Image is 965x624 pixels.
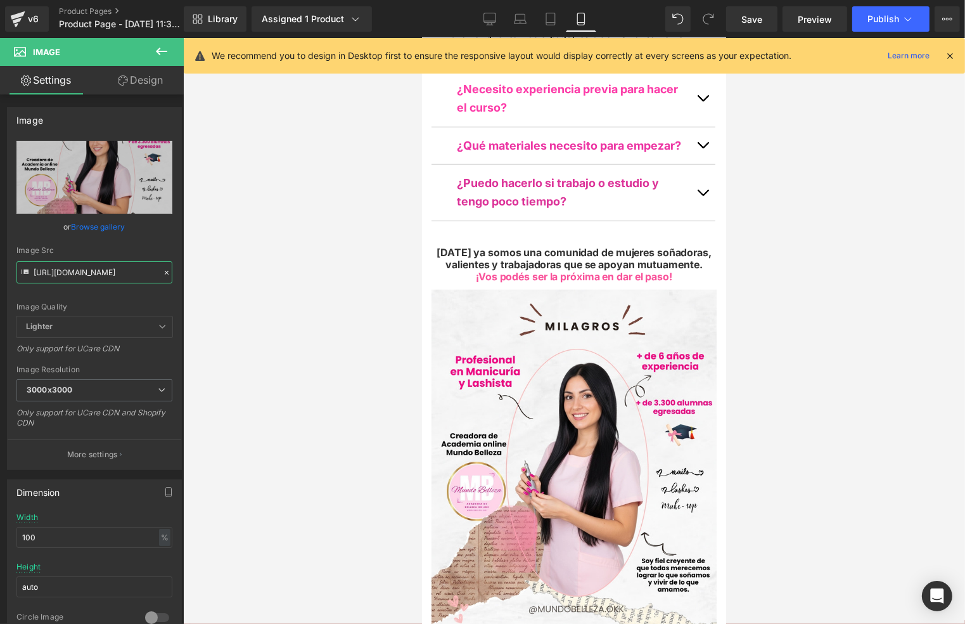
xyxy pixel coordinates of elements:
[883,48,935,63] a: Learn more
[16,302,172,311] div: Image Quality
[35,101,259,114] span: ¿Qué materiales necesito para empezar?
[16,108,43,126] div: Image
[475,6,505,32] a: Desktop
[867,14,899,24] span: Publish
[16,261,172,283] input: Link
[16,576,172,597] input: auto
[59,19,181,29] span: Product Page - [DATE] 11:38:37
[922,581,952,611] div: Open Intercom Messenger
[159,529,170,546] div: %
[59,6,205,16] a: Product Pages
[35,138,237,170] span: ¿Puedo hacerlo si trabajo o estudio y tengo poco tiempo?
[16,220,172,233] div: or
[696,6,721,32] button: Redo
[16,365,172,374] div: Image Resolution
[35,44,256,76] span: ¿Necesito experiencia previa para hacer el curso?
[262,13,362,25] div: Assigned 1 Product
[8,439,181,469] button: More settings
[5,6,49,32] a: v6
[783,6,847,32] a: Preview
[15,208,290,233] span: [DATE] ya somos una comunidad de mujeres soñadoras, valientes y trabajadoras que se apoyan mutuam...
[94,66,186,94] a: Design
[208,13,238,25] span: Library
[505,6,535,32] a: Laptop
[184,6,246,32] a: New Library
[26,322,53,331] b: Lighter
[665,6,691,32] button: Undo
[935,6,960,32] button: More
[566,6,596,32] a: Mobile
[16,246,172,255] div: Image Src
[741,13,762,26] span: Save
[16,527,172,548] input: auto
[798,13,832,26] span: Preview
[27,385,72,394] b: 3000x3000
[16,513,38,522] div: Width
[54,232,250,245] span: ¡Vos podés ser la próxima en dar el paso!
[67,449,118,460] p: More settings
[16,562,41,571] div: Height
[25,11,41,27] div: v6
[212,49,791,63] p: We recommend you to design in Desktop first to ensure the responsive layout would display correct...
[72,216,125,238] a: Browse gallery
[535,6,566,32] a: Tablet
[16,344,172,362] div: Only support for UCare CDN
[852,6,930,32] button: Publish
[16,480,60,498] div: Dimension
[33,47,60,57] span: Image
[16,408,172,436] div: Only support for UCare CDN and Shopify CDN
